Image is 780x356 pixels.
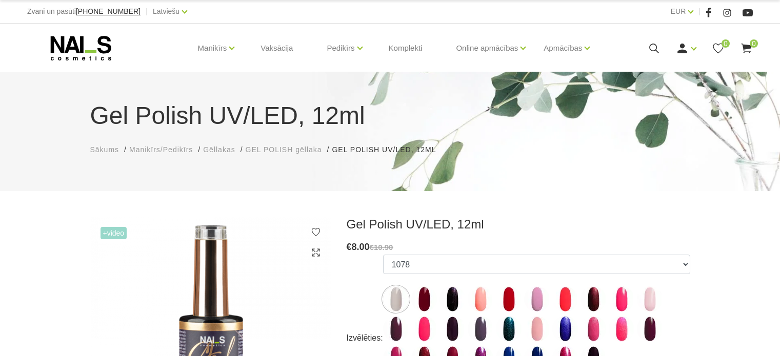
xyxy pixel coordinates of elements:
[411,316,437,342] img: ...
[496,316,522,342] img: ...
[129,144,193,155] a: Manikīrs/Pedikīrs
[439,316,465,342] img: ...
[581,286,606,312] img: ...
[524,286,550,312] img: ...
[347,330,383,346] div: Izvēlēties:
[411,286,437,312] img: ...
[468,316,493,342] img: ...
[544,28,582,69] a: Apmācības
[198,28,227,69] a: Manikīrs
[456,28,518,69] a: Online apmācības
[496,286,522,312] img: ...
[347,217,690,232] h3: Gel Polish UV/LED, 12ml
[381,24,431,73] a: Komplekti
[347,242,352,252] span: €
[90,144,119,155] a: Sākums
[101,227,127,239] span: +Video
[90,97,690,134] h1: Gel Polish UV/LED, 12ml
[722,39,730,48] span: 0
[698,5,701,18] span: |
[146,5,148,18] span: |
[740,42,753,55] a: 0
[439,286,465,312] img: ...
[552,316,578,342] label: Nav atlikumā
[552,286,578,312] img: ...
[383,316,409,342] img: ...
[153,5,179,17] a: Latviešu
[671,5,686,17] a: EUR
[637,316,663,342] img: ...
[370,243,393,252] s: €10.90
[637,286,663,312] img: ...
[90,145,119,154] span: Sākums
[468,286,493,312] img: ...
[246,144,322,155] a: GEL POLISH gēllaka
[383,286,409,312] img: ...
[609,286,634,312] img: ...
[252,24,301,73] a: Vaksācija
[712,42,725,55] a: 0
[524,316,550,342] img: ...
[581,316,606,342] img: ...
[129,145,193,154] span: Manikīrs/Pedikīrs
[203,144,235,155] a: Gēllakas
[246,145,322,154] span: GEL POLISH gēllaka
[27,5,141,18] div: Zvani un pasūti
[750,39,758,48] span: 0
[552,316,578,342] img: ...
[352,242,370,252] span: 8.00
[203,145,235,154] span: Gēllakas
[76,7,141,15] span: [PHONE_NUMBER]
[609,316,634,342] img: ...
[76,8,141,15] a: [PHONE_NUMBER]
[332,144,446,155] li: Gel Polish UV/LED, 12ml
[327,28,354,69] a: Pedikīrs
